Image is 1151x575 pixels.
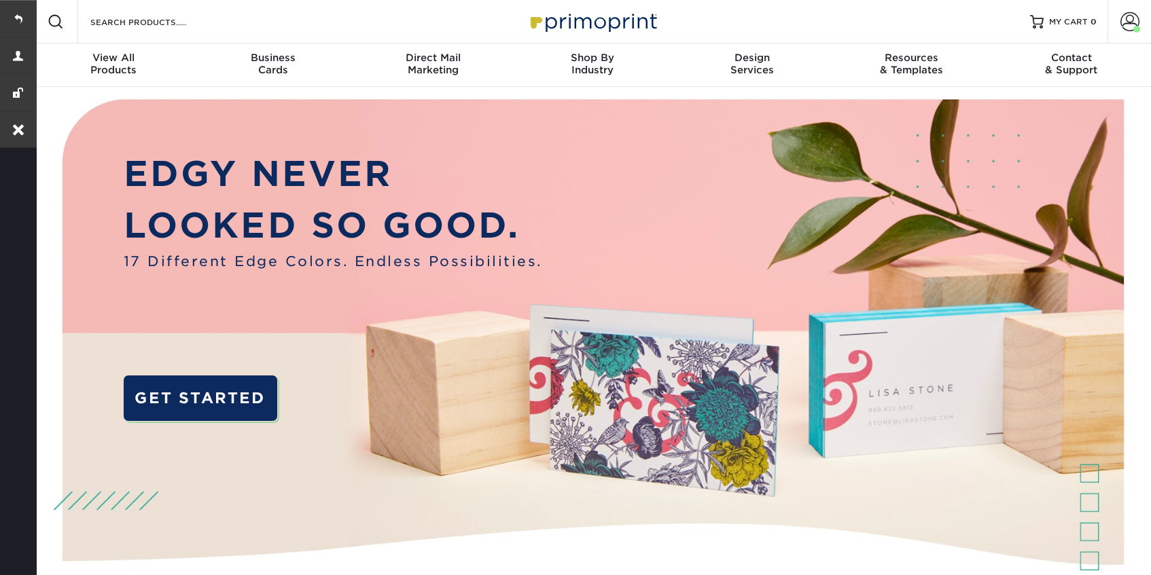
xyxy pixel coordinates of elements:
[513,52,673,64] span: Shop By
[513,43,673,87] a: Shop ByIndustry
[124,251,542,272] span: 17 Different Edge Colors. Endless Possibilities.
[672,43,832,87] a: DesignServices
[832,43,991,87] a: Resources& Templates
[194,43,353,87] a: BusinessCards
[353,43,513,87] a: Direct MailMarketing
[34,52,194,64] span: View All
[525,7,660,36] img: Primoprint
[194,52,353,64] span: Business
[353,52,513,64] span: Direct Mail
[832,52,991,64] span: Resources
[1091,17,1097,26] span: 0
[832,52,991,76] div: & Templates
[991,43,1151,87] a: Contact& Support
[124,375,277,421] a: GET STARTED
[991,52,1151,64] span: Contact
[124,200,542,251] p: LOOKED SO GOOD.
[353,52,513,76] div: Marketing
[89,14,222,30] input: SEARCH PRODUCTS.....
[672,52,832,76] div: Services
[1049,16,1088,28] span: MY CART
[991,52,1151,76] div: & Support
[194,52,353,76] div: Cards
[513,52,673,76] div: Industry
[124,148,542,200] p: EDGY NEVER
[672,52,832,64] span: Design
[34,43,194,87] a: View AllProducts
[34,52,194,76] div: Products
